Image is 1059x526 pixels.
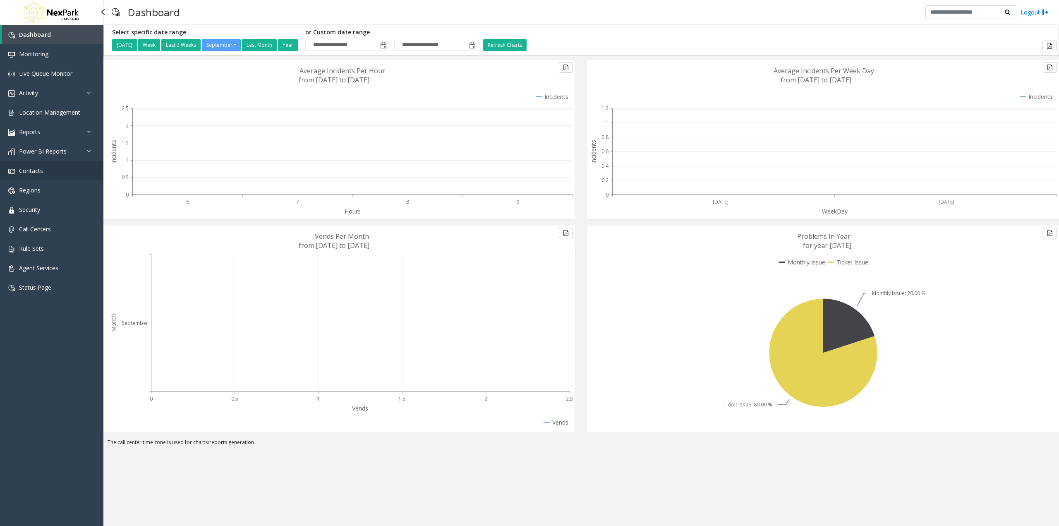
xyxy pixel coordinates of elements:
text: Average Incidents Per Week Day [774,66,874,75]
text: Hours [345,207,361,215]
img: 'icon' [8,32,15,38]
a: Dashboard [2,25,103,44]
text: 0 [126,191,129,198]
span: Activity [19,89,38,97]
span: Status Page [19,283,51,291]
text: 1 [317,395,320,402]
text: 0 [606,191,609,198]
span: Location Management [19,108,80,116]
button: Refresh Charts [483,39,527,51]
h3: Dashboard [124,2,184,22]
img: 'icon' [8,246,15,252]
text: 0.4 [601,162,609,169]
button: Export to pdf [1043,62,1057,73]
text: 2 [126,122,129,129]
button: [DATE] [112,39,137,51]
text: 1 [606,119,609,126]
text: Average Incidents Per Hour [299,66,385,75]
text: 1 [126,156,129,163]
button: Last Month [242,39,277,51]
img: 'icon' [8,265,15,272]
span: Toggle popup [379,39,388,51]
img: 'icon' [8,207,15,214]
img: 'icon' [8,110,15,116]
button: Export to pdf [559,62,573,73]
button: Export to pdf [559,228,573,238]
span: Rule Sets [19,245,44,252]
img: 'icon' [8,226,15,233]
text: 0.5 [231,395,238,402]
span: Call Centers [19,225,51,233]
span: Contacts [19,167,43,175]
span: Monitoring [19,50,48,58]
text: 1.2 [601,105,609,112]
text: 6 [186,198,189,205]
text: Incidents [110,140,117,164]
button: Week [138,39,160,51]
text: 2 [484,395,487,402]
text: 0.6 [601,148,609,155]
text: 1.5 [122,139,129,146]
span: Power BI Reports [19,147,67,155]
button: Last 2 Weeks [161,39,201,51]
a: Logout [1021,8,1049,17]
text: from [DATE] to [DATE] [781,75,851,84]
text: WeekDay [822,207,848,215]
text: Monthly Issue: 20.00 % [872,290,926,297]
span: Security [19,206,40,214]
button: Export to pdf [1042,41,1057,51]
img: 'icon' [8,149,15,155]
text: 8 [406,198,409,205]
img: logout [1042,8,1049,17]
img: 'icon' [8,285,15,291]
h5: or Custom date range [305,29,477,36]
text: from [DATE] to [DATE] [299,241,369,250]
img: 'icon' [8,168,15,175]
text: Month [110,314,117,332]
text: 9 [516,198,519,205]
button: Export to pdf [1043,228,1057,238]
img: 'icon' [8,71,15,77]
text: 0.2 [601,177,609,184]
div: The call center time zone is used for charts/reports generation [103,439,1059,450]
text: 7 [296,198,299,205]
button: Year [278,39,298,51]
span: Dashboard [19,31,51,38]
text: Incidents [589,140,597,164]
button: September [202,39,241,51]
text: 2.5 [566,395,573,402]
text: [DATE] [939,198,954,205]
text: Vends Per Month [315,232,369,241]
img: 'icon' [8,187,15,194]
text: [DATE] [713,198,728,205]
text: 2.5 [122,105,129,112]
span: Regions [19,186,41,194]
text: 0.5 [122,174,129,181]
span: Reports [19,128,40,136]
img: 'icon' [8,51,15,58]
img: 'icon' [8,129,15,136]
text: Problems In Year [797,232,851,241]
text: 1.5 [398,395,405,402]
text: Ticket Issue: 80.00 % [724,401,772,408]
text: 0 [150,395,153,402]
img: 'icon' [8,90,15,97]
img: pageIcon [112,2,120,22]
span: Toggle popup [467,39,477,51]
text: for year [DATE] [803,241,851,250]
h5: Select specific date range [112,29,299,36]
span: Live Queue Monitor [19,70,72,77]
text: Vends [352,404,368,412]
text: September [122,319,148,327]
text: from [DATE] to [DATE] [299,75,369,84]
span: Agent Services [19,264,58,272]
text: 0.8 [601,134,609,141]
